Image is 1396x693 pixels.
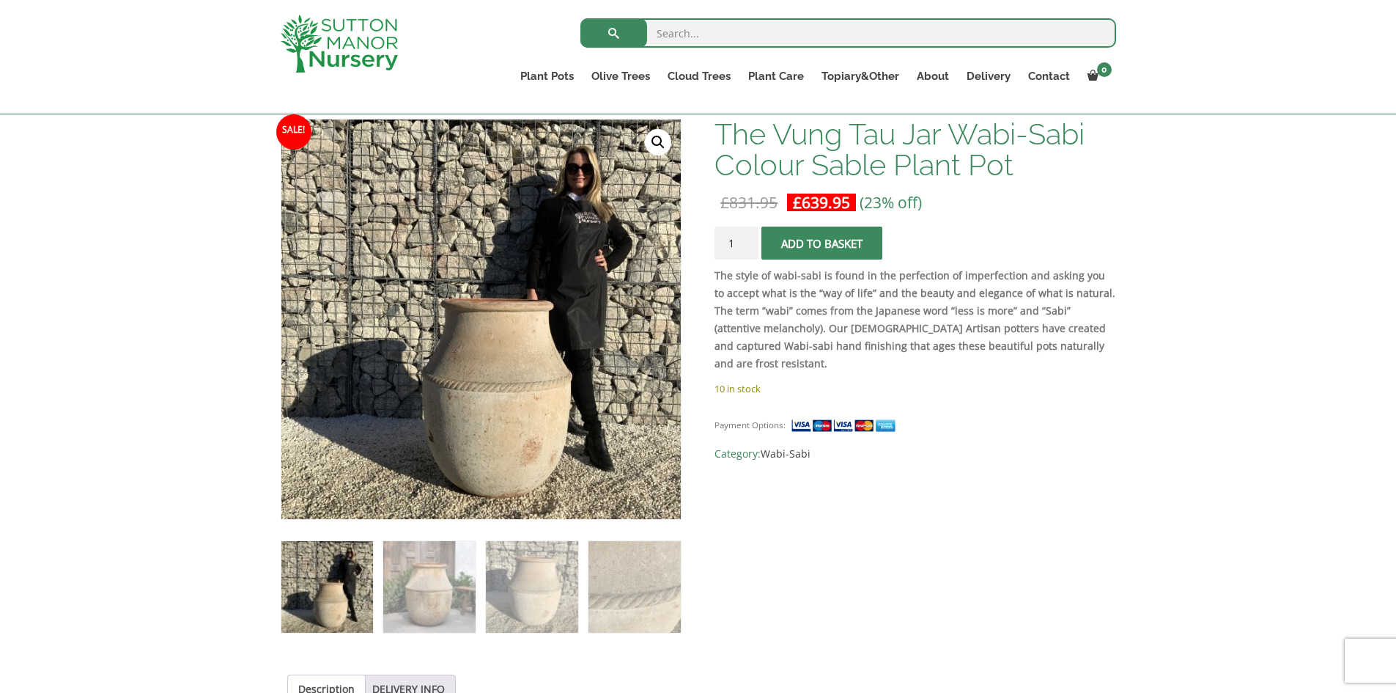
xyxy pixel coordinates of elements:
[714,119,1115,180] h1: The Vung Tau Jar Wabi-Sabi Colour Sable Plant Pot
[486,541,577,633] img: The Vung Tau Jar Wabi-Sabi Colour Sable Plant Pot - Image 3
[659,66,739,87] a: Cloud Trees
[281,541,373,633] img: The Vung Tau Jar Wabi-Sabi Colour Sable Plant Pot
[739,66,813,87] a: Plant Care
[276,114,311,150] span: Sale!
[383,541,475,633] img: The Vung Tau Jar Wabi-Sabi Colour Sable Plant Pot - Image 2
[714,419,786,430] small: Payment Options:
[1079,66,1116,87] a: 0
[512,66,583,87] a: Plant Pots
[583,66,659,87] a: Olive Trees
[793,192,850,213] bdi: 639.95
[761,227,882,260] button: Add to basket
[714,380,1115,397] p: 10 in stock
[714,227,758,260] input: Product quantity
[645,129,671,155] a: View full-screen image gallery
[860,192,922,213] span: (23% off)
[588,541,680,633] img: The Vung Tau Jar Wabi-Sabi Colour Sable Plant Pot - Image 4
[793,192,802,213] span: £
[714,445,1115,463] span: Category:
[580,18,1116,48] input: Search...
[281,15,398,73] img: logo
[720,192,729,213] span: £
[1097,62,1112,77] span: 0
[720,192,778,213] bdi: 831.95
[813,66,908,87] a: Topiary&Other
[791,418,901,433] img: payment supported
[908,66,958,87] a: About
[958,66,1019,87] a: Delivery
[761,447,810,461] a: Wabi-Sabi
[1019,66,1079,87] a: Contact
[714,268,1115,370] strong: The style of wabi-sabi is found in the perfection of imperfection and asking you to accept what i...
